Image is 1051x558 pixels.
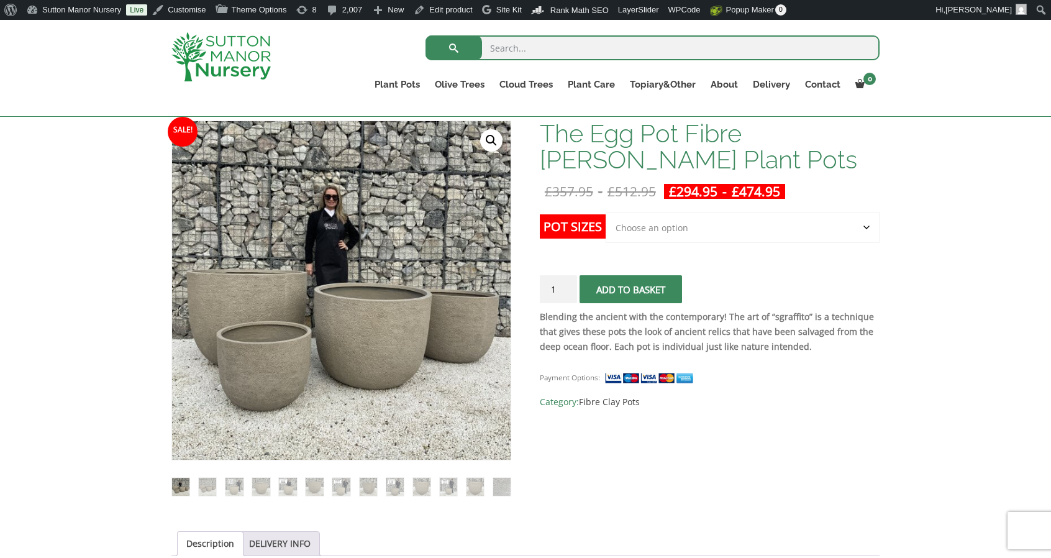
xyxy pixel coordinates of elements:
[945,5,1012,14] span: [PERSON_NAME]
[669,183,676,200] span: £
[540,395,880,409] span: Category:
[425,35,880,60] input: Search...
[540,373,600,382] small: Payment Options:
[225,478,243,495] img: The Egg Pot Fibre Clay Champagne Plant Pots - Image 3
[186,532,234,556] a: Description
[496,5,522,14] span: Site Kit
[466,478,484,495] img: The Egg Pot Fibre Clay Champagne Plant Pots - Image 12
[580,275,682,303] button: Add to basket
[863,73,876,85] span: 0
[480,129,503,152] a: View full-screen image gallery
[492,76,560,93] a: Cloud Trees
[848,76,880,93] a: 0
[252,478,270,495] img: The Egg Pot Fibre Clay Champagne Plant Pots - Image 4
[172,478,189,495] img: The Egg Pot Fibre Clay Champagne Plant Pots
[413,478,430,495] img: The Egg Pot Fibre Clay Champagne Plant Pots - Image 10
[540,214,606,239] label: Pot Sizes
[540,121,880,173] h1: The Egg Pot Fibre [PERSON_NAME] Plant Pots
[745,76,798,93] a: Delivery
[493,478,511,495] img: The Egg Pot Fibre Clay Champagne Plant Pots - Image 13
[703,76,745,93] a: About
[540,184,661,199] del: -
[306,478,323,495] img: The Egg Pot Fibre Clay Champagne Plant Pots - Image 6
[607,183,656,200] bdi: 512.95
[427,76,492,93] a: Olive Trees
[732,183,739,200] span: £
[126,4,147,16] a: Live
[249,532,311,556] a: DELIVERY INFO
[386,478,404,495] img: The Egg Pot Fibre Clay Champagne Plant Pots - Image 9
[545,183,593,200] bdi: 357.95
[540,275,577,303] input: Product quantity
[168,117,198,147] span: Sale!
[622,76,703,93] a: Topiary&Other
[279,478,296,495] img: The Egg Pot Fibre Clay Champagne Plant Pots - Image 5
[579,396,640,408] a: Fibre Clay Pots
[367,76,427,93] a: Plant Pots
[798,76,848,93] a: Contact
[545,183,552,200] span: £
[440,478,457,495] img: The Egg Pot Fibre Clay Champagne Plant Pots - Image 11
[604,372,698,385] img: payment supported
[540,311,874,352] strong: Blending the ancient with the contemporary! The art of “sgraffito” is a technique that gives thes...
[199,478,216,495] img: The Egg Pot Fibre Clay Champagne Plant Pots - Image 2
[171,32,271,81] img: logo
[669,183,717,200] bdi: 294.95
[560,76,622,93] a: Plant Care
[332,478,350,495] img: The Egg Pot Fibre Clay Champagne Plant Pots - Image 7
[664,184,785,199] ins: -
[360,478,377,495] img: The Egg Pot Fibre Clay Champagne Plant Pots - Image 8
[732,183,780,200] bdi: 474.95
[550,6,609,15] span: Rank Math SEO
[775,4,786,16] span: 0
[607,183,615,200] span: £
